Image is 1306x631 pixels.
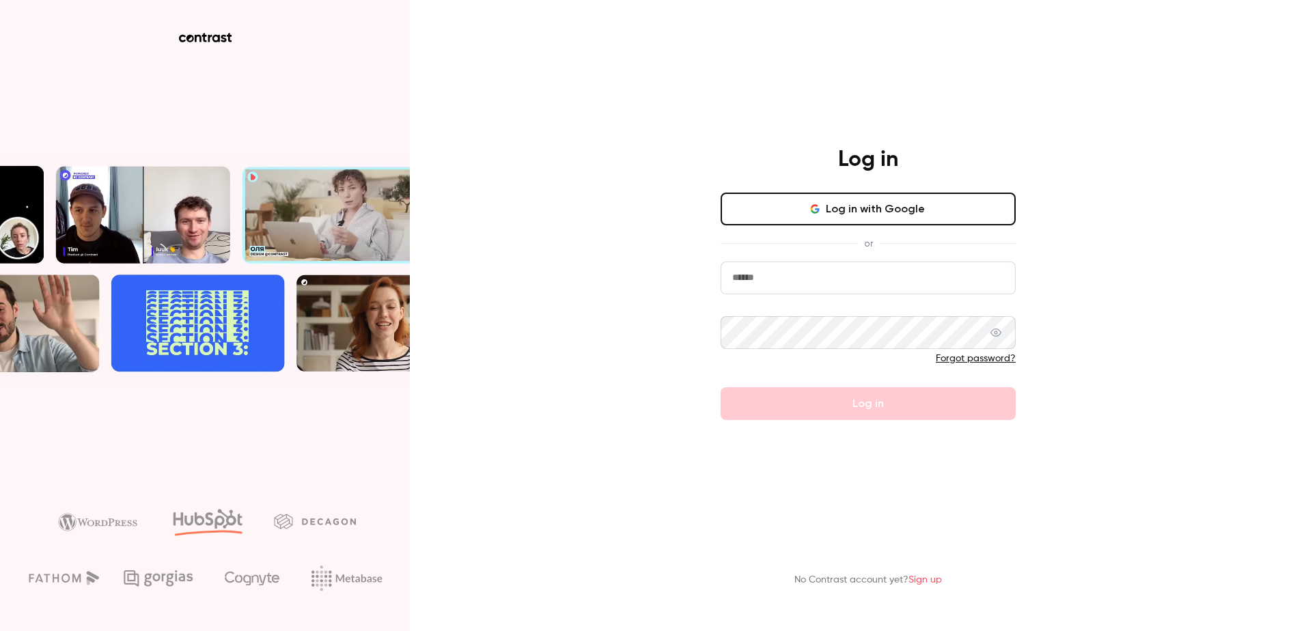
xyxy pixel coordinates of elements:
[794,573,942,587] p: No Contrast account yet?
[838,146,898,173] h4: Log in
[274,514,356,529] img: decagon
[936,354,1016,363] a: Forgot password?
[857,236,880,251] span: or
[908,575,942,585] a: Sign up
[721,193,1016,225] button: Log in with Google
